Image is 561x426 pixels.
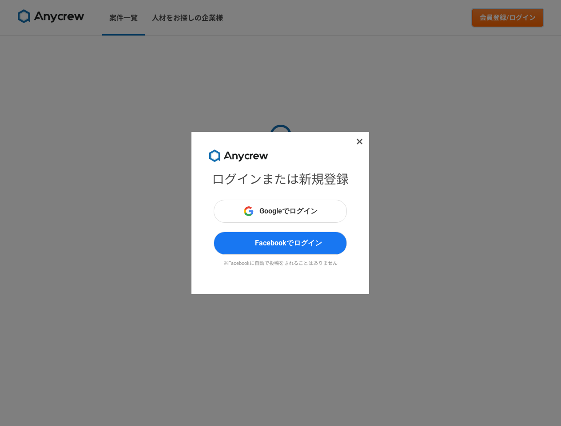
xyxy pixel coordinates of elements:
span: Googleでログイン [259,206,318,217]
h1: ログインまたは新規登録 [212,170,349,189]
img: 8DqYSo04kwAAAAASUVORK5CYII= [209,150,268,162]
img: DIz4rYaBO0VM93JpwbwaJtqNfEsbwZFgEL50VtgcJLBV6wK9aKtfd+cEkvuBfcC37k9h8VGR+csPdltgAAAABJRU5ErkJggg== [243,206,254,217]
p: ※Facebookに自動で投稿をされることはありません [214,260,347,268]
button: Googleでログイン [214,200,347,223]
span: Facebookでログイン [255,238,322,248]
button: Facebookでログイン [214,232,347,255]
